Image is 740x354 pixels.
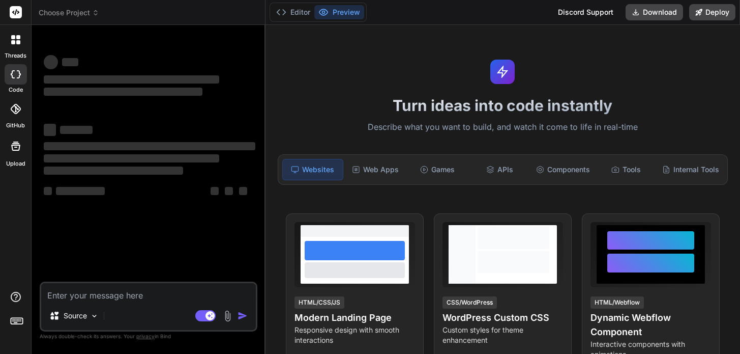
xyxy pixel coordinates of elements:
div: Tools [596,159,656,180]
div: Websites [282,159,343,180]
p: Custom styles for theme enhancement [442,325,563,345]
span: ‌ [44,88,202,96]
div: HTML/CSS/JS [294,296,344,309]
span: ‌ [44,142,255,150]
div: CSS/WordPress [442,296,497,309]
h4: Modern Landing Page [294,311,415,325]
span: ‌ [44,187,52,195]
button: Deploy [689,4,735,20]
div: Web Apps [345,159,405,180]
label: GitHub [6,121,25,130]
div: Games [407,159,467,180]
span: ‌ [44,154,219,162]
p: Source [64,311,87,321]
label: code [9,86,23,94]
span: ‌ [239,187,247,195]
p: Always double-check its answers. Your in Bind [40,332,257,341]
span: privacy [136,333,155,339]
div: HTML/Webflow [590,296,644,309]
button: Editor [272,5,314,19]
button: Download [626,4,683,20]
img: icon [238,311,248,321]
img: attachment [222,310,233,322]
span: ‌ [44,75,219,84]
img: Pick Models [90,312,99,320]
h4: Dynamic Webflow Component [590,311,711,339]
h1: Turn ideas into code instantly [272,96,734,115]
p: Describe what you want to build, and watch it come to life in real-time [272,121,734,134]
button: Preview [314,5,364,19]
span: ‌ [56,187,105,195]
div: Internal Tools [658,159,723,180]
div: Discord Support [552,4,619,20]
span: ‌ [44,124,56,136]
label: Upload [6,159,25,168]
span: ‌ [60,126,93,134]
span: ‌ [44,167,183,175]
div: APIs [469,159,529,180]
h4: WordPress Custom CSS [442,311,563,325]
span: Choose Project [39,8,99,18]
div: Components [532,159,594,180]
span: ‌ [211,187,219,195]
span: ‌ [44,55,58,69]
p: Responsive design with smooth interactions [294,325,415,345]
span: ‌ [62,58,78,66]
label: threads [5,51,26,60]
span: ‌ [225,187,233,195]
